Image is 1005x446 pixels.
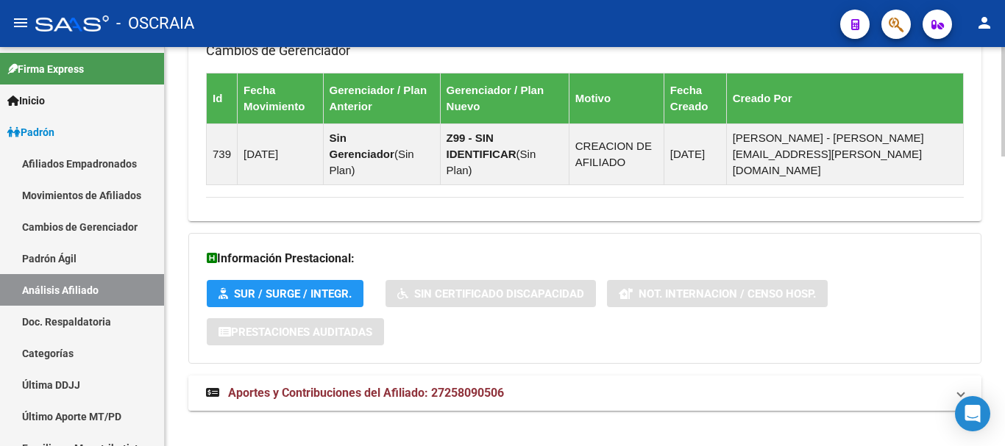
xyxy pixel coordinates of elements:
[238,123,323,184] td: [DATE]
[7,93,45,109] span: Inicio
[207,280,363,307] button: SUR / SURGE / INTEGR.
[447,132,516,160] strong: Z99 - SIN IDENTIFICAR
[440,73,569,123] th: Gerenciador / Plan Nuevo
[7,124,54,140] span: Padrón
[386,280,596,307] button: Sin Certificado Discapacidad
[323,73,440,123] th: Gerenciador / Plan Anterior
[238,73,323,123] th: Fecha Movimiento
[726,73,963,123] th: Creado Por
[639,287,816,301] span: Not. Internacion / Censo Hosp.
[116,7,194,40] span: - OSCRAIA
[440,123,569,184] td: ( )
[207,123,238,184] td: 739
[330,132,394,160] strong: Sin Gerenciador
[234,287,352,301] span: SUR / SURGE / INTEGR.
[664,73,726,123] th: Fecha Creado
[12,14,29,32] mat-icon: menu
[206,40,964,61] h3: Cambios de Gerenciador
[7,61,84,77] span: Firma Express
[955,396,990,431] div: Open Intercom Messenger
[207,318,384,345] button: Prestaciones Auditadas
[569,123,664,184] td: CREACION DE AFILIADO
[607,280,828,307] button: Not. Internacion / Censo Hosp.
[330,148,414,176] span: Sin Plan
[228,386,504,400] span: Aportes y Contribuciones del Afiliado: 27258090506
[664,123,726,184] td: [DATE]
[323,123,440,184] td: ( )
[447,148,536,176] span: Sin Plan
[976,14,993,32] mat-icon: person
[414,287,584,301] span: Sin Certificado Discapacidad
[231,325,372,339] span: Prestaciones Auditadas
[207,73,238,123] th: Id
[726,123,963,184] td: [PERSON_NAME] - [PERSON_NAME][EMAIL_ADDRESS][PERSON_NAME][DOMAIN_NAME]
[207,248,963,269] h3: Información Prestacional:
[188,375,981,411] mat-expansion-panel-header: Aportes y Contribuciones del Afiliado: 27258090506
[569,73,664,123] th: Motivo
